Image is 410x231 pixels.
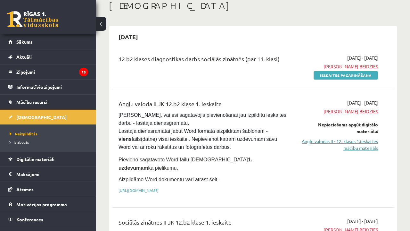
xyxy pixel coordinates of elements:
[79,68,88,76] i: 15
[10,139,90,145] a: Izlabotās
[16,54,32,60] span: Aktuāli
[298,63,378,70] span: [PERSON_NAME] beidzies
[119,188,159,193] a: [URL][DOMAIN_NAME]
[8,64,88,79] a: Ziņojumi15
[8,212,88,227] a: Konferences
[8,110,88,124] a: [DEMOGRAPHIC_DATA]
[347,99,378,106] span: [DATE] - [DATE]
[109,0,397,11] h1: [DEMOGRAPHIC_DATA]
[112,29,144,44] h2: [DATE]
[7,11,58,27] a: Rīgas 1. Tālmācības vidusskola
[8,152,88,167] a: Digitālie materiāli
[119,157,252,171] span: Pievieno sagatavoto Word failu [DEMOGRAPHIC_DATA] kā pielikumu.
[16,39,33,45] span: Sākums
[8,197,88,212] a: Motivācijas programma
[16,80,88,94] legend: Informatīvie ziņojumi
[8,95,88,109] a: Mācību resursi
[10,140,29,145] span: Izlabotās
[119,157,252,171] strong: 1. uzdevumam
[16,99,47,105] span: Mācību resursi
[8,80,88,94] a: Informatīvie ziņojumi
[8,167,88,182] a: Maksājumi
[16,186,34,192] span: Atzīmes
[119,218,288,230] div: Sociālās zinātnes II JK 12.b2 klase 1. ieskaite
[347,218,378,225] span: [DATE] - [DATE]
[119,99,288,111] div: Angļu valoda II JK 12.b2 klase 1. ieskaite
[16,201,67,207] span: Motivācijas programma
[8,182,88,197] a: Atzīmes
[16,217,43,222] span: Konferences
[347,55,378,61] span: [DATE] - [DATE]
[119,112,288,150] span: [PERSON_NAME], vai esi sagatavojis pievienošanai jau izpildītu ieskaites darbu - lasītāja dienasg...
[8,49,88,64] a: Aktuāli
[16,156,54,162] span: Digitālie materiāli
[10,131,37,136] span: Neizpildītās
[314,71,378,80] a: Ieskaites pagarināšana
[16,64,88,79] legend: Ziņojumi
[119,55,288,66] div: 12.b2 klases diagnostikas darbs sociālās zinātnēs (par 11. klasi)
[298,138,378,151] a: Angļu valodas II - 12. klases 1.ieskaites mācību materiāls
[10,131,90,137] a: Neizpildītās
[119,177,220,182] span: Aizpildāmo Word dokumentu vari atrast šeit -
[298,108,378,115] span: [PERSON_NAME] beidzies
[8,34,88,49] a: Sākums
[119,136,132,142] strong: viens
[298,121,378,135] div: Nepieciešams apgūt digitālo materiālu:
[16,114,67,120] span: [DEMOGRAPHIC_DATA]
[16,167,88,182] legend: Maksājumi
